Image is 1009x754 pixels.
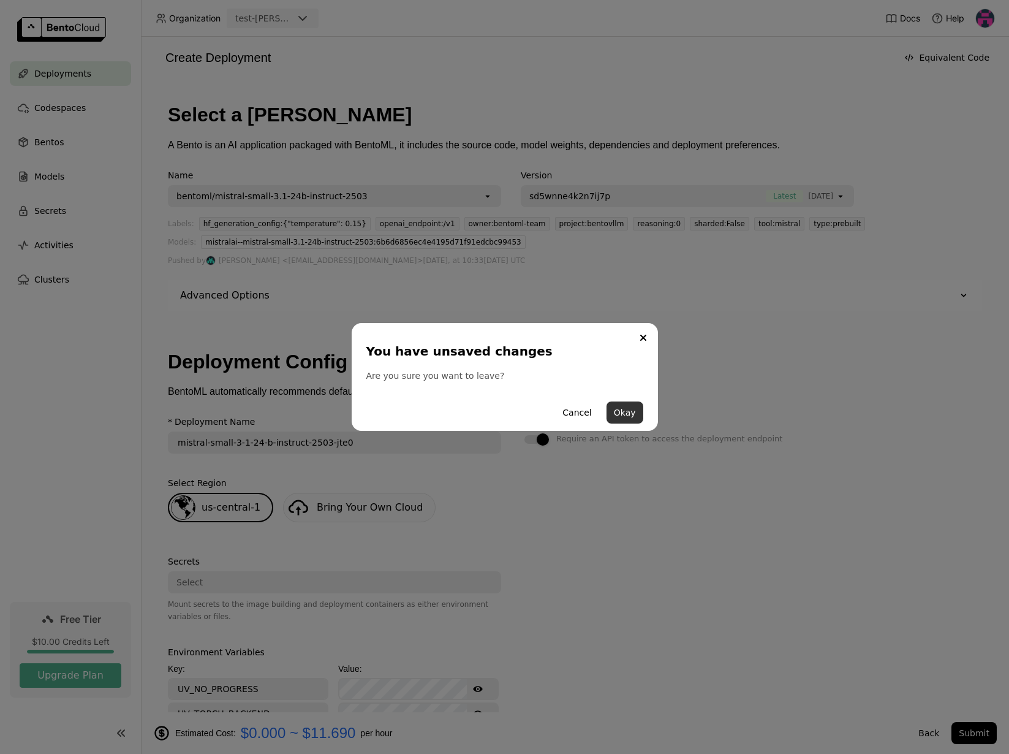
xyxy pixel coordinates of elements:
div: You have unsaved changes [366,343,638,360]
div: Are you sure you want to leave? [366,370,643,382]
button: Cancel [555,402,599,424]
button: Close [636,330,651,345]
button: Okay [607,402,643,424]
div: dialog [352,323,658,431]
